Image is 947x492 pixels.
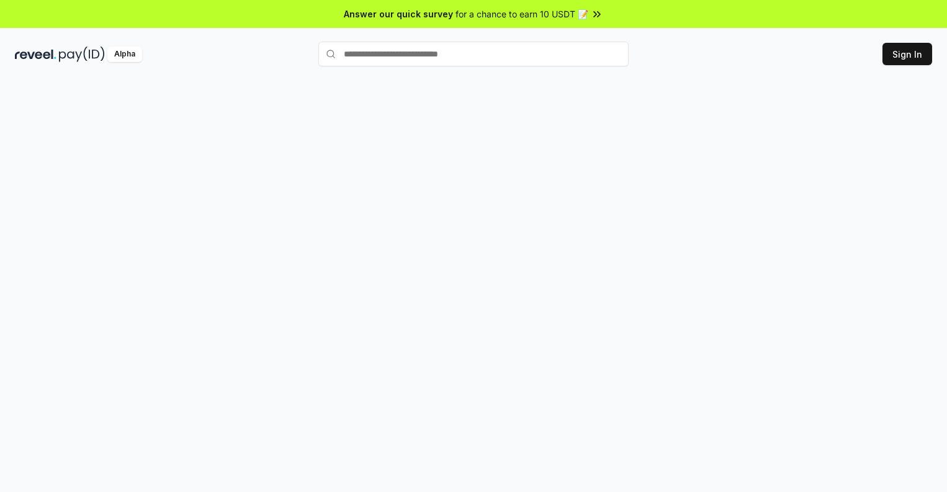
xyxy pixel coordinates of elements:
[344,7,453,20] span: Answer our quick survey
[59,47,105,62] img: pay_id
[107,47,142,62] div: Alpha
[15,47,56,62] img: reveel_dark
[456,7,588,20] span: for a chance to earn 10 USDT 📝
[882,43,932,65] button: Sign In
